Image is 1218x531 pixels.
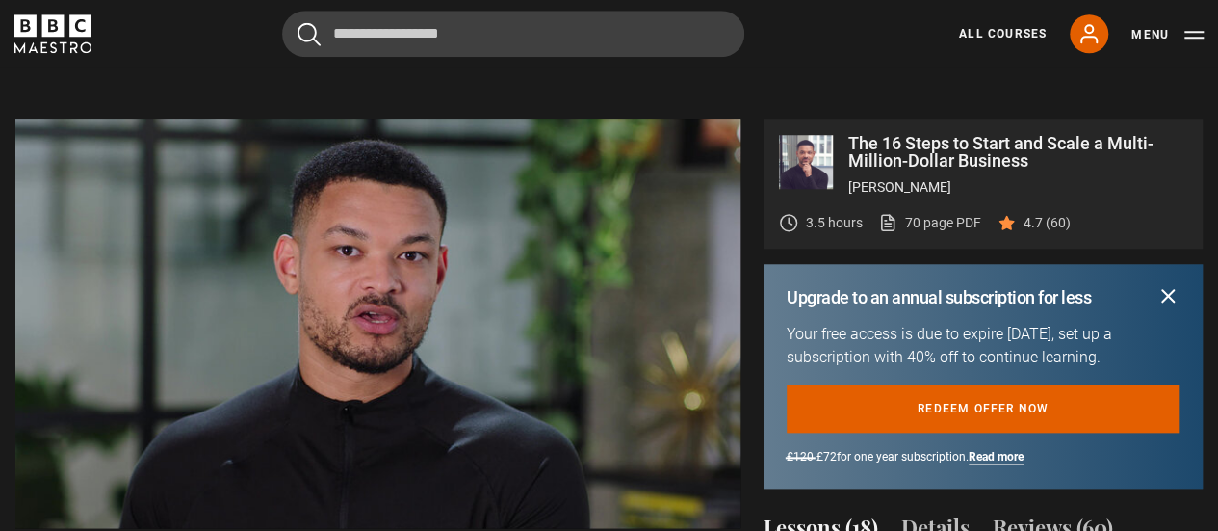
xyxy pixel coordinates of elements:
[848,177,1187,198] p: [PERSON_NAME]
[959,25,1047,42] a: All Courses
[15,119,740,528] video-js: Video Player
[806,213,863,233] p: 3.5 hours
[816,450,837,464] span: £72
[787,323,1179,369] p: Your free access is due to expire [DATE], set up a subscription with 40% off to continue learning.
[1024,213,1071,233] p: 4.7 (60)
[787,385,1179,433] a: Redeem offer now
[282,11,744,57] input: Search
[969,450,1024,465] a: Read more
[14,14,91,53] svg: BBC Maestro
[1131,25,1204,44] button: Toggle navigation
[848,135,1187,170] p: The 16 Steps to Start and Scale a Multi-Million-Dollar Business
[787,287,1091,307] h2: Upgrade to an annual subscription for less
[787,448,1179,465] p: for one year subscription.
[787,450,814,464] span: £120
[298,22,321,46] button: Submit the search query
[878,213,981,233] a: 70 page PDF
